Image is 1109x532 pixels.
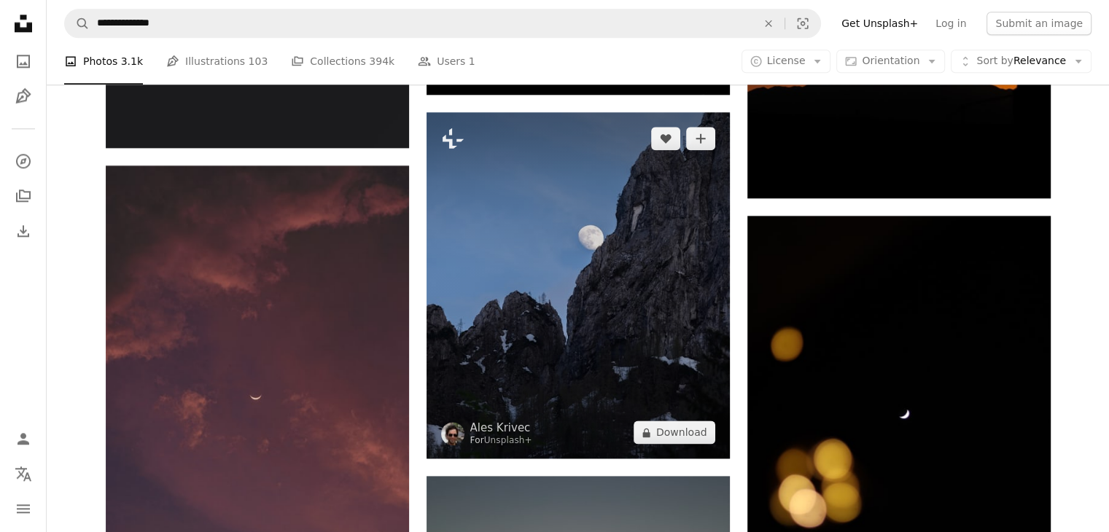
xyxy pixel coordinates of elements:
[785,9,820,37] button: Visual search
[249,53,268,69] span: 103
[64,9,821,38] form: Find visuals sitewide
[166,38,268,85] a: Illustrations 103
[862,55,919,66] span: Orientation
[742,50,831,73] button: License
[927,12,975,35] a: Log in
[976,55,1013,66] span: Sort by
[836,50,945,73] button: Orientation
[747,437,1051,450] a: a blurry photo of the moon in the night sky
[291,38,394,85] a: Collections 394k
[106,386,409,399] a: red and black clouds during night time
[987,12,1092,35] button: Submit an image
[9,9,38,41] a: Home — Unsplash
[470,435,532,447] div: For
[9,47,38,76] a: Photos
[65,9,90,37] button: Search Unsplash
[469,53,475,69] span: 1
[9,424,38,453] a: Log in / Sign up
[651,127,680,150] button: Like
[686,127,715,150] button: Add to Collection
[9,82,38,111] a: Illustrations
[9,216,38,246] a: Download History
[427,112,730,458] img: a full moon rises over a rocky mountain
[976,54,1066,69] span: Relevance
[951,50,1092,73] button: Sort byRelevance
[9,459,38,488] button: Language
[9,181,38,211] a: Collections
[484,435,532,445] a: Unsplash+
[634,420,715,444] button: Download
[427,278,730,292] a: a full moon rises over a rocky mountain
[9,146,38,176] a: Explore
[441,422,464,445] img: Go to Ales Krivec's profile
[369,53,394,69] span: 394k
[418,38,475,85] a: Users 1
[767,55,806,66] span: License
[752,9,785,37] button: Clear
[833,12,927,35] a: Get Unsplash+
[470,420,532,435] a: Ales Krivec
[9,494,38,523] button: Menu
